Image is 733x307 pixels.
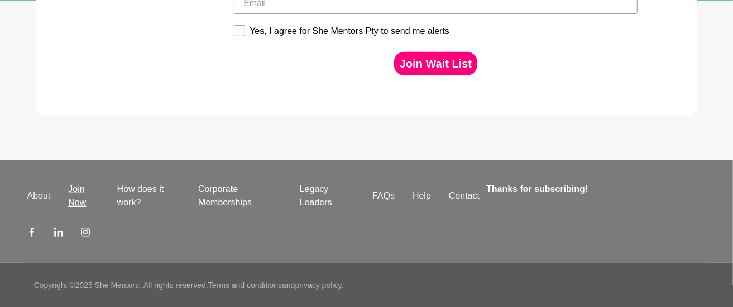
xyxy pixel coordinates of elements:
a: Instagram [81,227,90,241]
a: FAQs [363,189,404,203]
a: LinkedIn [54,227,63,241]
a: Corporate Memberships [189,183,291,209]
a: Help [404,189,440,203]
p: All rights reserved. and . [143,280,343,291]
p: Copyright © 2025 She Mentors . [34,280,141,291]
a: About [18,189,60,203]
a: Contact [440,189,488,203]
a: How does it work? [108,183,189,209]
button: Join Wait List [394,52,477,75]
a: Legacy Leaders [291,183,363,209]
div: Yes, I agree for She Mentors Pty to send me alerts [250,26,449,36]
a: Facebook [27,227,36,241]
a: Terms and conditions [208,281,282,290]
h4: Thanks for subscribing! [486,183,699,196]
a: Join Now [59,183,108,209]
a: privacy policy [295,281,342,290]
